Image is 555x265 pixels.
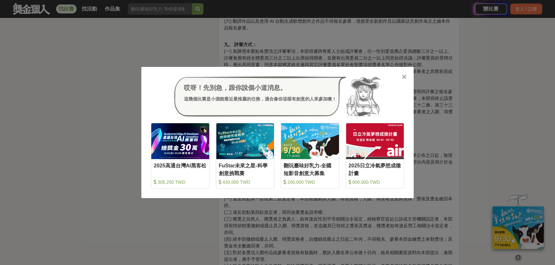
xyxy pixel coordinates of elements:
[346,123,404,189] a: Cover Image2025日立冷氣夢想成徵計畫 800,000 TWD
[184,96,336,102] div: 這幾個比賽是小酒館最近最推薦的任務，適合像你這樣有創意的人來參加噢！
[151,123,209,159] img: Cover Image
[346,76,381,117] img: Avatar
[349,179,402,185] div: 800,000 TWD
[216,123,274,159] img: Cover Image
[349,162,402,176] div: 2025日立冷氣夢想成徵計畫
[219,162,272,176] div: FuStar未來之星-科學創意挑戰賽
[281,123,339,189] a: Cover Image翻玩臺味好乳力-全國短影音創意大募集 200,000 TWD
[184,83,336,92] div: 哎呀！先別急，跟你說個小道消息。
[219,179,272,185] div: 430,000 TWD
[151,123,210,189] a: Cover Image2025高通台灣AI黑客松 305,250 TWD
[284,162,336,176] div: 翻玩臺味好乳力-全國短影音創意大募集
[346,123,404,159] img: Cover Image
[154,179,207,185] div: 305,250 TWD
[284,179,336,185] div: 200,000 TWD
[216,123,275,189] a: Cover ImageFuStar未來之星-科學創意挑戰賽 430,000 TWD
[281,123,339,159] img: Cover Image
[154,162,207,176] div: 2025高通台灣AI黑客松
